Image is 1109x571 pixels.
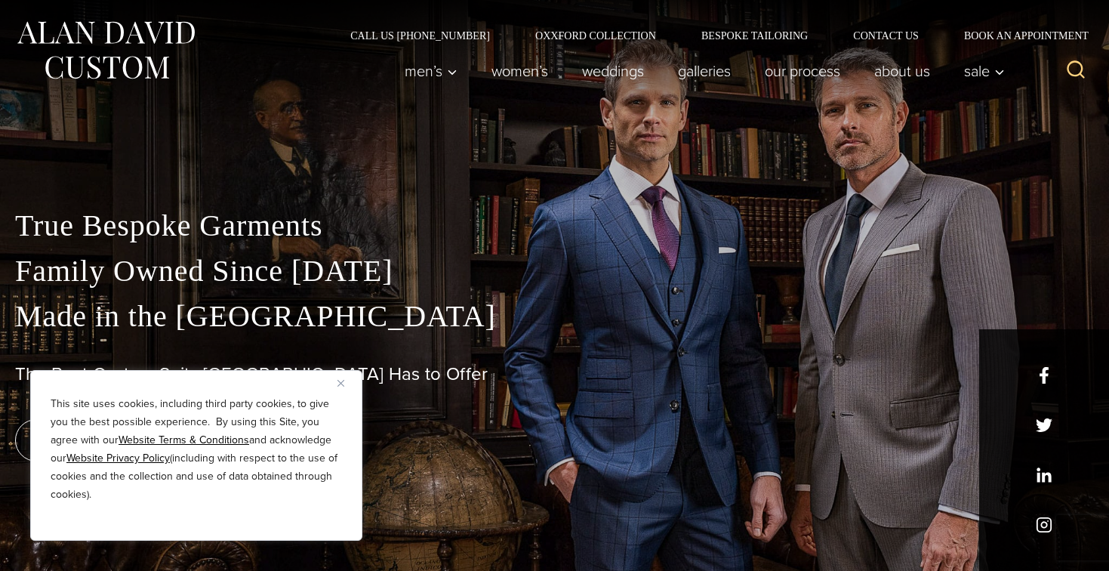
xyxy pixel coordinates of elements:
a: Book an Appointment [941,30,1094,41]
span: Men’s [405,63,457,79]
a: Oxxford Collection [513,30,679,41]
a: Bespoke Tailoring [679,30,830,41]
a: Galleries [661,56,748,86]
a: Website Terms & Conditions [119,432,249,448]
a: About Us [858,56,947,86]
p: True Bespoke Garments Family Owned Since [DATE] Made in the [GEOGRAPHIC_DATA] [15,203,1094,339]
a: Contact Us [830,30,941,41]
button: Close [337,374,356,392]
a: book an appointment [15,419,226,461]
img: Alan David Custom [15,17,196,84]
a: Call Us [PHONE_NUMBER] [328,30,513,41]
img: Close [337,380,344,387]
a: weddings [565,56,661,86]
nav: Secondary Navigation [328,30,1094,41]
a: Women’s [475,56,565,86]
a: Website Privacy Policy [66,450,170,466]
p: This site uses cookies, including third party cookies, to give you the best possible experience. ... [51,395,342,504]
a: Our Process [748,56,858,86]
button: View Search Form [1058,53,1094,89]
h1: The Best Custom Suits [GEOGRAPHIC_DATA] Has to Offer [15,363,1094,385]
span: Sale [964,63,1005,79]
nav: Primary Navigation [388,56,1013,86]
